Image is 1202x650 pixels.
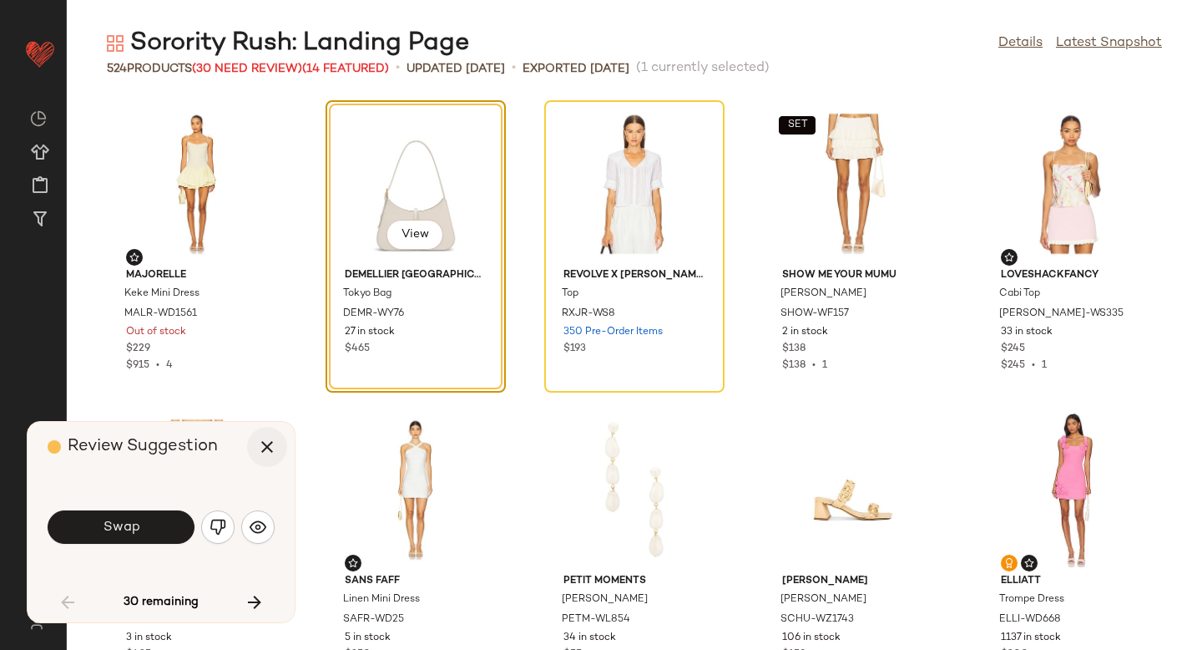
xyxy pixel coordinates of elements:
[1056,33,1162,53] a: Latest Snapshot
[780,612,854,627] span: SCHU-WZ1743
[124,595,199,610] span: 30 remaining
[1001,574,1143,589] span: ELLIATT
[780,307,849,322] span: SHOW-WF157
[331,412,500,567] img: SAFR-WD25_V1.jpg
[113,412,281,567] img: LESH-WQ344_V1.jpg
[23,37,57,70] img: heart_red.DM2ytmEG.svg
[1004,558,1014,568] img: svg%3e
[129,252,139,262] img: svg%3e
[126,342,150,357] span: $229
[782,631,841,646] span: 106 in stock
[523,60,629,78] p: Exported [DATE]
[987,412,1156,567] img: ELLI-WD668_V1.jpg
[331,106,500,262] img: DEMR-WY76_V1.jpg
[68,438,218,455] span: Review Suggestion
[782,325,828,340] span: 2 in stock
[107,27,469,60] div: Sorority Rush: Landing Page
[192,63,302,75] span: (30 Need Review)
[769,412,937,567] img: SCHU-WZ1743_V1.jpg
[769,106,937,262] img: SHOW-WF157_V1.jpg
[166,360,173,371] span: 4
[386,220,443,250] button: View
[782,574,924,589] span: [PERSON_NAME]
[345,631,391,646] span: 5 in stock
[636,58,770,79] span: (1 currently selected)
[107,60,389,78] div: Products
[563,325,663,340] span: 350 Pre-Order Items
[124,287,199,302] span: Keke Mini Dress
[1024,558,1034,568] img: svg%3e
[149,360,166,371] span: •
[343,307,404,322] span: DEMR-WY76
[348,558,358,568] img: svg%3e
[563,574,705,589] span: petit moments
[822,360,827,371] span: 1
[345,574,487,589] span: SANS FAFF
[780,592,866,607] span: [PERSON_NAME]
[302,63,389,75] span: (14 Featured)
[250,519,266,536] img: svg%3e
[999,612,1061,627] span: ELLI-WD668
[1001,325,1053,340] span: 33 in stock
[20,617,53,630] img: svg%3e
[1001,342,1025,357] span: $245
[343,592,420,607] span: Linen Mini Dress
[343,287,391,302] span: Tokyo Bag
[806,360,822,371] span: •
[124,307,197,322] span: MALR-WD1561
[113,106,281,262] img: MALR-WD1561_V1.jpg
[1001,631,1061,646] span: 1137 in stock
[512,58,516,79] span: •
[126,325,186,340] span: Out of stock
[1025,360,1042,371] span: •
[562,592,648,607] span: [PERSON_NAME]
[999,287,1040,302] span: Cabi Top
[999,307,1124,322] span: [PERSON_NAME]-WS335
[210,519,226,536] img: svg%3e
[126,360,149,371] span: $915
[102,520,139,536] span: Swap
[396,58,400,79] span: •
[107,35,124,52] img: svg%3e
[998,33,1043,53] a: Details
[562,307,615,322] span: RXJR-WS8
[30,110,47,127] img: svg%3e
[126,268,268,283] span: MAJORELLE
[107,63,127,75] span: 524
[563,342,586,357] span: $193
[782,268,924,283] span: Show Me Your Mumu
[401,228,429,241] span: View
[780,287,866,302] span: [PERSON_NAME]
[550,106,719,262] img: RXJR-WS8_V1.jpg
[550,412,719,567] img: PETM-WL854_V1.jpg
[987,106,1156,262] img: LESH-WS335_V1.jpg
[1042,360,1047,371] span: 1
[1001,268,1143,283] span: LoveShackFancy
[999,592,1064,607] span: Trompe Dress
[563,631,616,646] span: 34 in stock
[779,116,816,135] button: SET
[1001,360,1025,371] span: $245
[1004,252,1014,262] img: svg%3e
[782,360,806,371] span: $138
[786,119,807,131] span: SET
[126,631,172,646] span: 3 in stock
[562,287,578,302] span: Top
[782,342,806,357] span: $138
[563,268,705,283] span: REVOLVE x [PERSON_NAME]
[407,60,505,78] p: updated [DATE]
[562,612,630,627] span: PETM-WL854
[343,612,404,627] span: SAFR-WD25
[48,510,194,544] button: Swap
